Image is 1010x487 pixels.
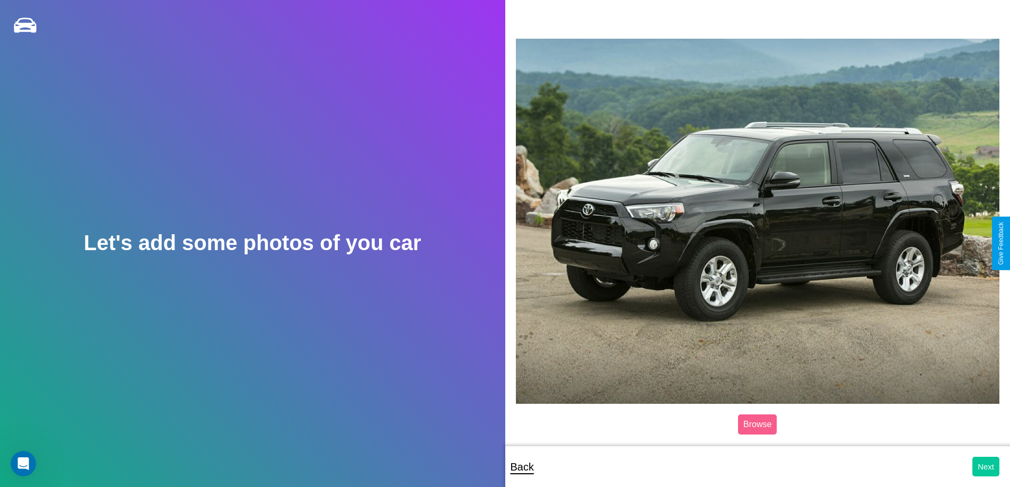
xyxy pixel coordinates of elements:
label: Browse [738,414,777,435]
div: Give Feedback [997,222,1005,265]
button: Next [972,457,999,476]
img: posted [516,39,1000,403]
p: Back [511,457,534,476]
h2: Let's add some photos of you car [84,231,421,255]
iframe: Intercom live chat [11,451,36,476]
